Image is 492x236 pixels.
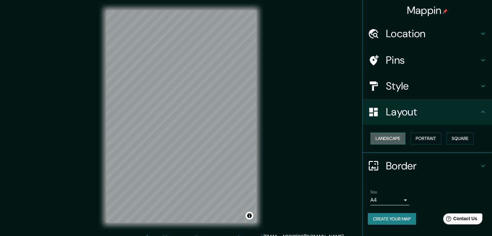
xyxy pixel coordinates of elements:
canvas: Map [106,10,257,223]
div: Style [363,73,492,99]
h4: Layout [386,105,479,118]
div: A4 [370,195,409,205]
button: Portrait [410,133,441,145]
div: Layout [363,99,492,125]
button: Square [446,133,474,145]
h4: Pins [386,54,479,67]
button: Toggle attribution [246,212,253,220]
h4: Border [386,159,479,172]
div: Location [363,21,492,47]
h4: Style [386,80,479,92]
h4: Location [386,27,479,40]
label: Size [370,189,377,195]
h4: Mappin [407,4,448,17]
iframe: Help widget launcher [434,211,485,229]
button: Landscape [370,133,405,145]
button: Create your map [368,213,416,225]
div: Pins [363,47,492,73]
img: pin-icon.png [443,9,448,14]
div: Border [363,153,492,179]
